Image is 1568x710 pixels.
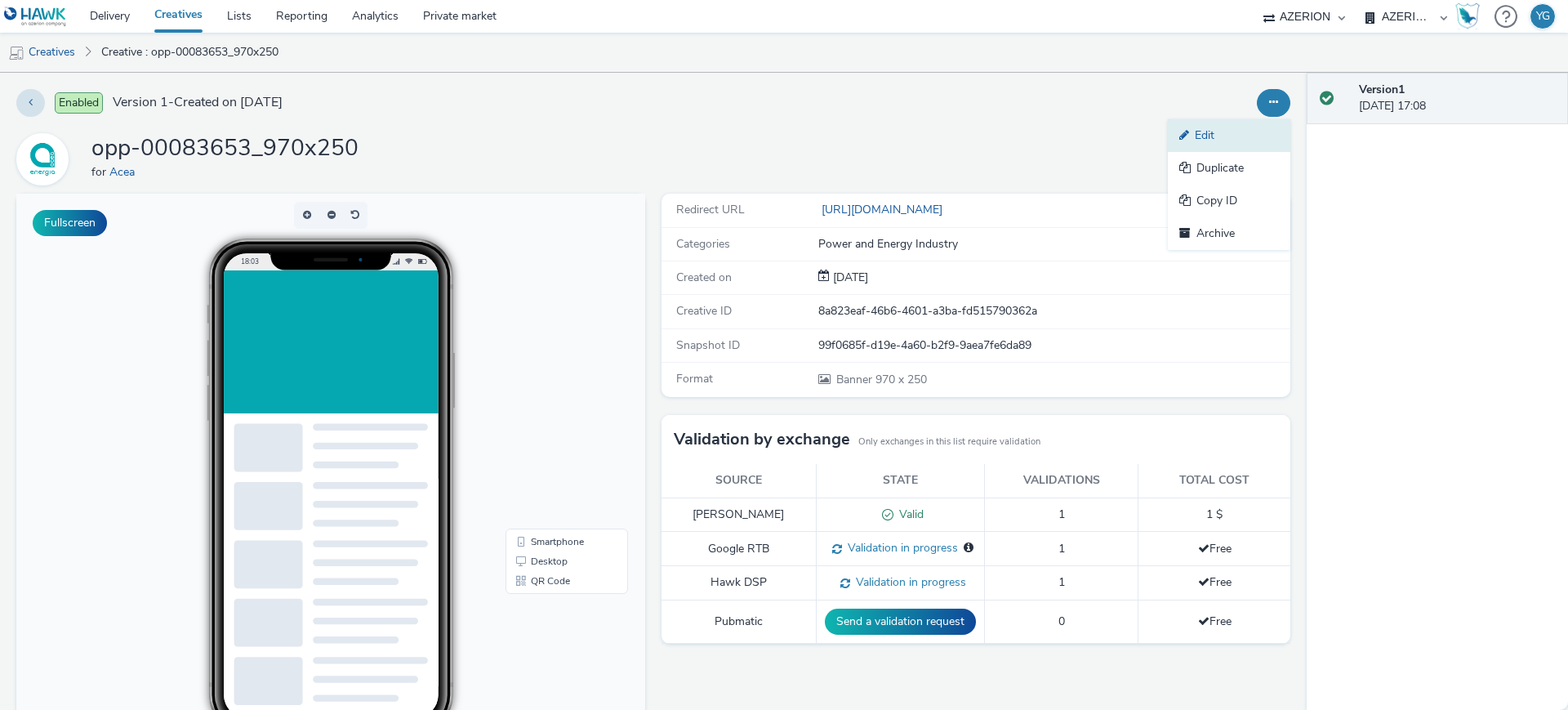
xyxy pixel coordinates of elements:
img: Advertisement preview [207,77,762,220]
span: 18:03 [225,63,243,72]
li: Desktop [492,358,608,377]
span: Free [1198,541,1232,556]
span: Created on [676,270,732,285]
div: YG [1536,4,1550,29]
img: mobile [8,45,24,61]
h1: opp-00083653_970x250 [91,133,359,164]
span: Free [1198,574,1232,590]
span: Redirect URL [676,202,745,217]
div: [DATE] 17:08 [1359,82,1555,115]
li: QR Code [492,377,608,397]
div: Creation 30 September 2025, 17:08 [830,270,868,286]
th: Validations [984,464,1138,498]
span: Smartphone [514,343,568,353]
span: Free [1198,614,1232,629]
span: 0 [1058,614,1065,629]
td: Pubmatic [661,601,816,644]
td: [PERSON_NAME] [661,498,816,532]
button: Fullscreen [33,210,107,236]
span: Format [676,371,713,386]
span: Version 1 - Created on [DATE] [113,93,283,112]
span: Validation in progress [850,574,966,590]
span: for [91,164,109,180]
th: State [816,464,984,498]
small: Only exchanges in this list require validation [858,435,1040,449]
td: Google RTB [661,532,816,566]
button: Send a validation request [825,609,976,635]
a: Duplicate [1168,152,1290,185]
div: 8a823eaf-46b6-4601-a3ba-fd515790362a [818,303,1289,319]
li: Smartphone [492,338,608,358]
td: Hawk DSP [661,566,816,601]
span: [DATE] [830,270,868,285]
a: Acea [16,151,75,167]
a: Hawk Academy [1455,3,1486,29]
a: Creative : opp-00083653_970x250 [93,33,287,72]
a: Copy ID [1168,185,1290,217]
a: Acea [109,164,141,180]
span: Valid [893,507,924,522]
span: 1 $ [1206,507,1223,522]
img: undefined Logo [4,7,67,27]
div: Power and Energy Industry [818,236,1289,252]
a: [URL][DOMAIN_NAME] [818,202,949,217]
span: Validation in progress [842,540,958,556]
span: 1 [1058,574,1065,590]
span: Desktop [514,363,551,373]
img: Hawk Academy [1455,3,1480,29]
th: Total cost [1138,464,1290,498]
span: Snapshot ID [676,337,740,353]
a: Edit [1168,119,1290,152]
span: 1 [1058,507,1065,522]
span: QR Code [514,382,554,392]
img: Acea [19,136,66,183]
span: 1 [1058,541,1065,556]
span: Creative ID [676,303,732,319]
h3: Validation by exchange [674,427,850,452]
span: Enabled [55,92,103,114]
span: Banner [836,372,875,387]
span: 970 x 250 [835,372,927,387]
span: Categories [676,236,730,252]
th: Source [661,464,816,498]
strong: Version 1 [1359,82,1405,97]
div: 99f0685f-d19e-4a60-b2f9-9aea7fe6da89 [818,337,1289,354]
a: Archive [1168,217,1290,250]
